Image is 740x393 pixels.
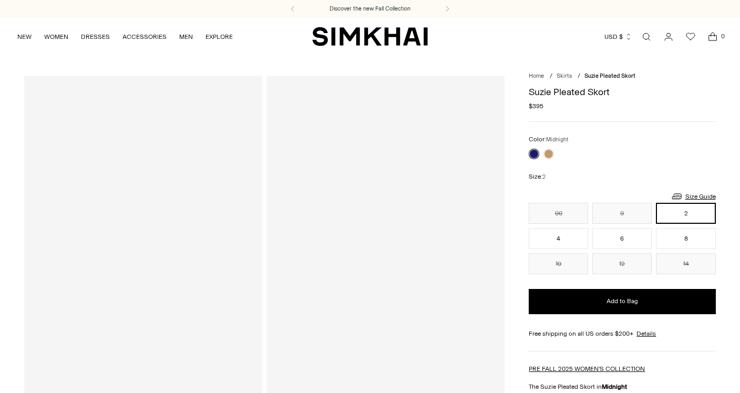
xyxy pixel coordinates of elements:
div: / [550,72,552,81]
a: Skirts [557,73,572,79]
nav: breadcrumbs [529,72,715,81]
label: Color: [529,135,569,144]
a: Open cart modal [702,26,723,47]
a: DRESSES [81,25,110,48]
span: $395 [529,101,543,111]
a: Size Guide [671,190,716,203]
a: Details [636,329,656,338]
button: 8 [656,228,715,249]
a: Home [529,73,544,79]
a: SIMKHAI [312,26,428,47]
button: 4 [529,228,588,249]
button: 00 [529,203,588,224]
div: Free shipping on all US orders $200+ [529,329,715,338]
span: 2 [542,173,546,180]
a: Go to the account page [658,26,679,47]
span: Suzie Pleated Skort [584,73,635,79]
a: NEW [17,25,32,48]
a: WOMEN [44,25,68,48]
a: ACCESSORIES [122,25,167,48]
h1: Suzie Pleated Skort [529,87,715,97]
button: 14 [656,253,715,274]
a: Discover the new Fall Collection [330,5,410,13]
p: The Suzie Pleated Skort in [529,382,715,391]
a: Wishlist [680,26,701,47]
strong: Midnight [602,383,627,390]
button: USD $ [604,25,632,48]
label: Size: [529,172,546,182]
a: EXPLORE [205,25,233,48]
a: MEN [179,25,193,48]
div: / [578,72,580,81]
span: 0 [718,32,727,41]
button: Add to Bag [529,289,715,314]
span: Add to Bag [607,297,638,306]
button: 2 [656,203,715,224]
button: 12 [592,253,652,274]
button: 10 [529,253,588,274]
a: PRE FALL 2025 WOMEN'S COLLECTION [529,365,645,373]
button: 0 [592,203,652,224]
span: Midnight [546,136,569,143]
button: 6 [592,228,652,249]
a: Open search modal [636,26,657,47]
